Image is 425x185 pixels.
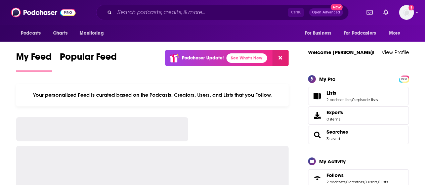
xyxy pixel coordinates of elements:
[384,27,409,40] button: open menu
[327,136,340,141] a: 3 saved
[300,27,340,40] button: open menu
[346,180,364,184] a: 0 creators
[365,180,377,184] a: 0 users
[399,5,414,20] span: Logged in as WPubPR1
[310,111,324,120] span: Exports
[75,27,112,40] button: open menu
[182,55,224,61] p: Podchaser Update!
[344,29,376,38] span: For Podcasters
[389,29,400,38] span: More
[308,126,409,144] span: Searches
[16,84,289,106] div: Your personalized Feed is curated based on the Podcasts, Creators, Users, and Lists that you Follow.
[80,29,103,38] span: Monitoring
[345,180,346,184] span: ,
[327,172,344,178] span: Follows
[327,97,351,102] a: 2 podcast lists
[327,109,343,115] span: Exports
[327,129,348,135] a: Searches
[53,29,68,38] span: Charts
[382,49,409,55] a: View Profile
[399,5,414,20] img: User Profile
[364,7,375,18] a: Show notifications dropdown
[399,5,414,20] button: Show profile menu
[351,97,352,102] span: ,
[377,180,378,184] span: ,
[400,77,408,82] span: PRO
[115,7,288,18] input: Search podcasts, credits, & more...
[327,90,336,96] span: Lists
[378,180,388,184] a: 0 lists
[96,5,349,20] div: Search podcasts, credits, & more...
[308,106,409,125] a: Exports
[21,29,41,38] span: Podcasts
[308,49,375,55] a: Welcome [PERSON_NAME]!
[331,4,343,10] span: New
[327,117,343,122] span: 0 items
[352,97,378,102] a: 0 episode lists
[312,11,340,14] span: Open Advanced
[11,6,76,19] img: Podchaser - Follow, Share and Rate Podcasts
[310,174,324,183] a: Follows
[310,130,324,140] a: Searches
[308,87,409,105] span: Lists
[49,27,72,40] a: Charts
[16,27,49,40] button: open menu
[409,5,414,10] svg: Add a profile image
[339,27,386,40] button: open menu
[288,8,304,17] span: Ctrl K
[327,172,388,178] a: Follows
[400,76,408,81] a: PRO
[319,158,346,165] div: My Activity
[226,53,267,63] a: See What's New
[364,180,365,184] span: ,
[60,51,117,72] a: Popular Feed
[309,8,343,16] button: Open AdvancedNew
[319,76,336,82] div: My Pro
[60,51,117,66] span: Popular Feed
[305,29,331,38] span: For Business
[327,90,378,96] a: Lists
[381,7,391,18] a: Show notifications dropdown
[16,51,52,72] a: My Feed
[327,180,345,184] a: 2 podcasts
[16,51,52,66] span: My Feed
[310,91,324,101] a: Lists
